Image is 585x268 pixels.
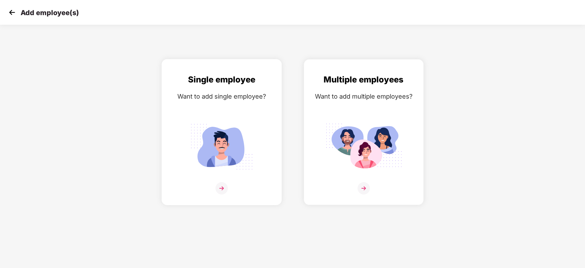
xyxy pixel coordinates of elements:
div: Want to add multiple employees? [311,91,417,101]
div: Multiple employees [311,73,417,86]
img: svg+xml;base64,PHN2ZyB4bWxucz0iaHR0cDovL3d3dy53My5vcmcvMjAwMC9zdmciIHdpZHRoPSIzNiIgaGVpZ2h0PSIzNi... [358,182,370,194]
img: svg+xml;base64,PHN2ZyB4bWxucz0iaHR0cDovL3d3dy53My5vcmcvMjAwMC9zdmciIHdpZHRoPSIzMCIgaGVpZ2h0PSIzMC... [7,7,17,18]
p: Add employee(s) [21,9,79,17]
img: svg+xml;base64,PHN2ZyB4bWxucz0iaHR0cDovL3d3dy53My5vcmcvMjAwMC9zdmciIGlkPSJTaW5nbGVfZW1wbG95ZWUiIH... [183,120,260,174]
div: Single employee [169,73,274,86]
img: svg+xml;base64,PHN2ZyB4bWxucz0iaHR0cDovL3d3dy53My5vcmcvMjAwMC9zdmciIGlkPSJNdWx0aXBsZV9lbXBsb3llZS... [325,120,402,174]
div: Want to add single employee? [169,91,274,101]
img: svg+xml;base64,PHN2ZyB4bWxucz0iaHR0cDovL3d3dy53My5vcmcvMjAwMC9zdmciIHdpZHRoPSIzNiIgaGVpZ2h0PSIzNi... [215,182,228,194]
